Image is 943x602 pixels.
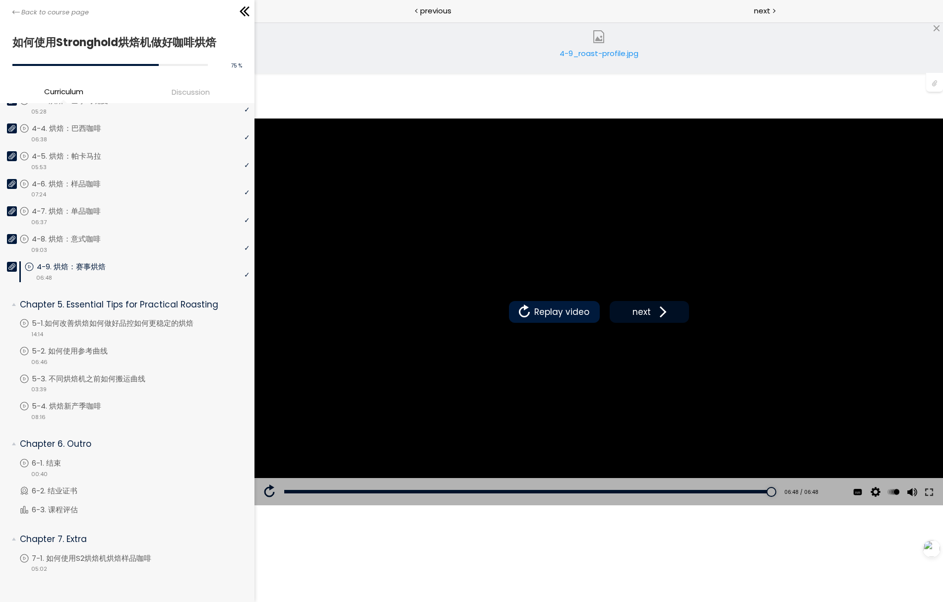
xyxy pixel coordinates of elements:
[631,456,646,484] button: Play back rate
[32,206,121,217] p: 4-7. 烘焙：单品咖啡
[37,261,126,272] p: 4-9. 烘焙：赛事烘焙
[420,5,451,16] span: previous
[592,30,605,43] img: attachment-image.png
[526,467,564,475] div: 06:48 / 06:48
[376,284,399,297] span: next
[32,123,121,134] p: 4-4. 烘焙：巴西咖啡
[31,190,46,199] span: 07:24
[32,234,121,244] p: 4-8. 烘焙：意式咖啡
[20,438,242,450] p: Chapter 6. Outro
[614,456,629,484] button: Video quality
[557,48,641,67] div: 4-9_roast-profile.jpg
[355,279,435,301] button: next
[31,163,47,172] span: 05:53
[32,151,121,162] p: 4-5. 烘焙：帕卡马拉
[649,456,664,484] button: Volume
[20,533,242,545] p: Chapter 7. Extra
[12,7,89,17] a: Back to course page
[32,318,213,329] p: 5-1.如何改善烘焙如何做好品控如何更稳定的烘焙
[630,456,648,484] div: Change playback rate
[20,299,242,311] p: Chapter 5. Essential Tips for Practical Roasting
[596,456,611,484] button: Subtitles and Transcript
[32,179,121,189] p: 4-6. 烘焙：样品咖啡
[231,62,242,69] span: 75 %
[31,108,47,116] span: 05:28
[44,86,83,97] span: Curriculum
[31,246,47,254] span: 09:03
[31,330,43,339] span: 14:14
[31,218,47,227] span: 06:37
[172,86,210,98] span: Discussion
[36,274,52,282] span: 06:48
[754,5,770,16] span: next
[594,456,612,484] div: See available captions
[12,33,237,52] h1: 如何使用Stronghold烘焙机做好咖啡烘焙
[21,7,89,17] span: Back to course page
[254,279,345,301] button: Replay video
[31,135,47,144] span: 06:38
[277,284,337,297] span: Replay video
